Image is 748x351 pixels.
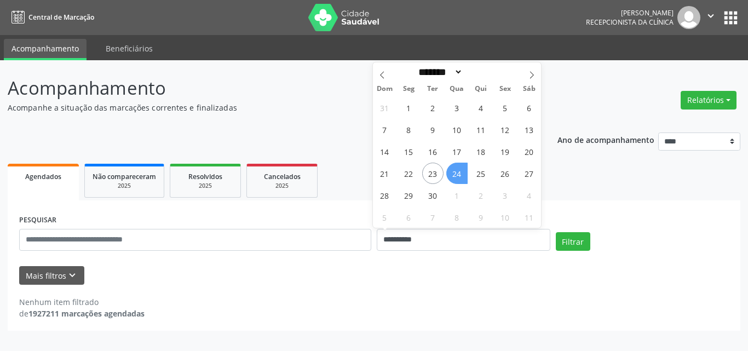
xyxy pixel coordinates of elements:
[8,102,521,113] p: Acompanhe a situação das marcações correntes e finalizadas
[586,18,674,27] span: Recepcionista da clínica
[25,172,61,181] span: Agendados
[398,119,419,140] span: Setembro 8, 2025
[178,182,233,190] div: 2025
[8,8,94,26] a: Central de Marcação
[396,85,421,93] span: Seg
[19,308,145,319] div: de
[374,97,395,118] span: Agosto 31, 2025
[705,10,717,22] i: 
[494,141,516,162] span: Setembro 19, 2025
[470,206,492,228] span: Outubro 9, 2025
[494,163,516,184] span: Setembro 26, 2025
[373,85,397,93] span: Dom
[446,185,468,206] span: Outubro 1, 2025
[398,97,419,118] span: Setembro 1, 2025
[98,39,160,58] a: Beneficiários
[374,206,395,228] span: Outubro 5, 2025
[19,212,56,229] label: PESQUISAR
[422,141,444,162] span: Setembro 16, 2025
[470,163,492,184] span: Setembro 25, 2025
[470,185,492,206] span: Outubro 2, 2025
[422,206,444,228] span: Outubro 7, 2025
[398,163,419,184] span: Setembro 22, 2025
[446,97,468,118] span: Setembro 3, 2025
[446,206,468,228] span: Outubro 8, 2025
[66,269,78,281] i: keyboard_arrow_down
[28,13,94,22] span: Central de Marcação
[677,6,700,29] img: img
[494,97,516,118] span: Setembro 5, 2025
[494,119,516,140] span: Setembro 12, 2025
[93,172,156,181] span: Não compareceram
[519,185,540,206] span: Outubro 4, 2025
[470,141,492,162] span: Setembro 18, 2025
[446,119,468,140] span: Setembro 10, 2025
[255,182,309,190] div: 2025
[422,119,444,140] span: Setembro 9, 2025
[494,206,516,228] span: Outubro 10, 2025
[19,266,84,285] button: Mais filtroskeyboard_arrow_down
[422,163,444,184] span: Setembro 23, 2025
[398,206,419,228] span: Outubro 6, 2025
[19,296,145,308] div: Nenhum item filtrado
[556,232,590,251] button: Filtrar
[519,119,540,140] span: Setembro 13, 2025
[469,85,493,93] span: Qui
[700,6,721,29] button: 
[519,206,540,228] span: Outubro 11, 2025
[421,85,445,93] span: Ter
[28,308,145,319] strong: 1927211 marcações agendadas
[398,185,419,206] span: Setembro 29, 2025
[446,141,468,162] span: Setembro 17, 2025
[681,91,737,110] button: Relatórios
[493,85,517,93] span: Sex
[557,133,654,146] p: Ano de acompanhamento
[374,163,395,184] span: Setembro 21, 2025
[517,85,541,93] span: Sáb
[8,74,521,102] p: Acompanhamento
[519,97,540,118] span: Setembro 6, 2025
[721,8,740,27] button: apps
[374,185,395,206] span: Setembro 28, 2025
[470,119,492,140] span: Setembro 11, 2025
[446,163,468,184] span: Setembro 24, 2025
[422,97,444,118] span: Setembro 2, 2025
[470,97,492,118] span: Setembro 4, 2025
[374,119,395,140] span: Setembro 7, 2025
[494,185,516,206] span: Outubro 3, 2025
[519,163,540,184] span: Setembro 27, 2025
[422,185,444,206] span: Setembro 30, 2025
[519,141,540,162] span: Setembro 20, 2025
[445,85,469,93] span: Qua
[415,66,463,78] select: Month
[188,172,222,181] span: Resolvidos
[398,141,419,162] span: Setembro 15, 2025
[264,172,301,181] span: Cancelados
[4,39,87,60] a: Acompanhamento
[463,66,499,78] input: Year
[93,182,156,190] div: 2025
[374,141,395,162] span: Setembro 14, 2025
[586,8,674,18] div: [PERSON_NAME]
